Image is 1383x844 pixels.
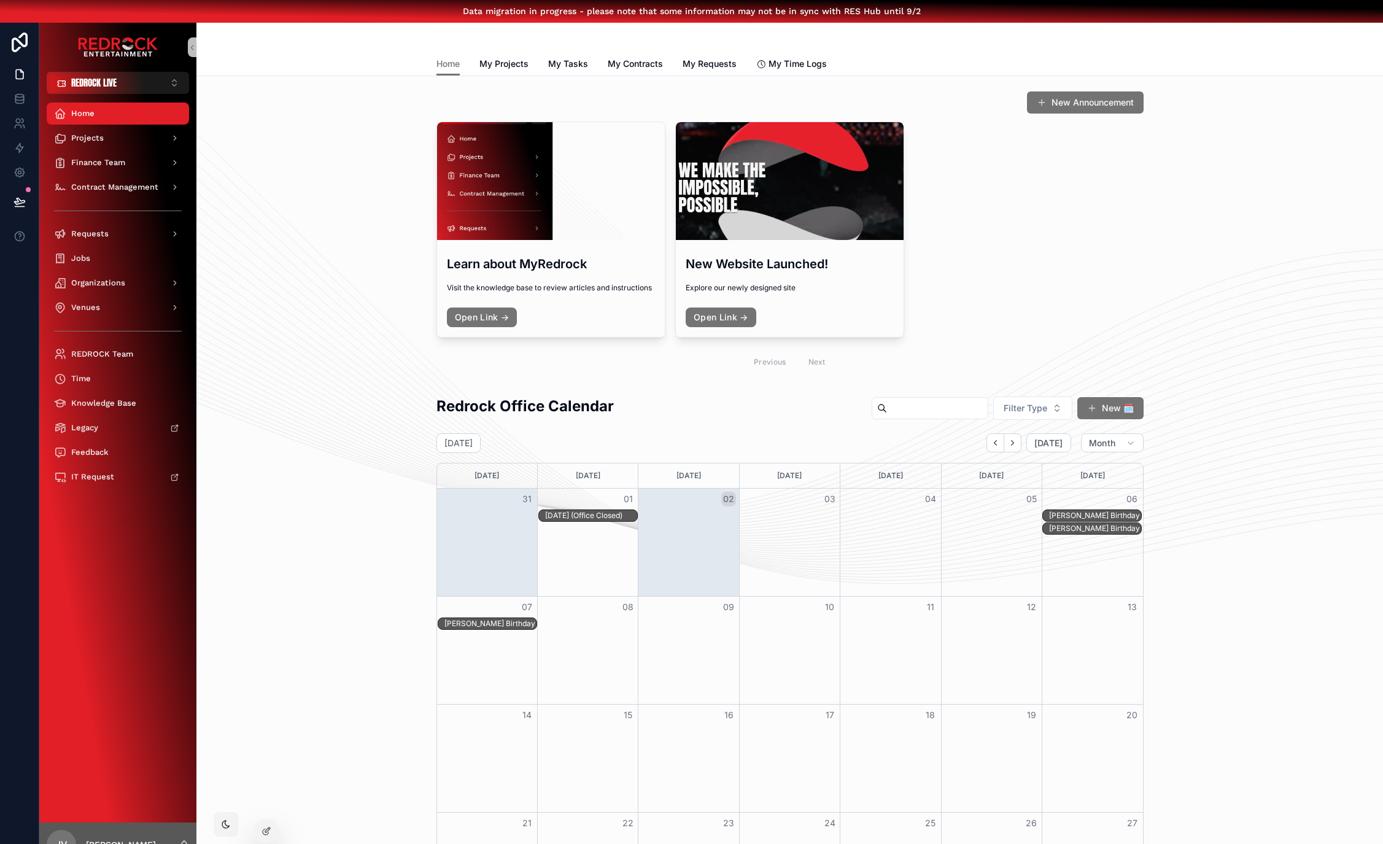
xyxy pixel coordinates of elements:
[1049,524,1141,533] div: [PERSON_NAME] Birthday
[47,343,189,365] a: REDROCK Team
[71,158,125,168] span: Finance Team
[47,247,189,269] a: Jobs
[721,816,736,830] button: 23
[1125,492,1139,506] button: 06
[1024,492,1039,506] button: 05
[923,708,938,722] button: 18
[437,122,665,240] div: Screenshot-2025-08-19-at-2.09.49-PM.png
[1049,510,1141,521] div: Ford Englerth Birthday
[1024,708,1039,722] button: 19
[823,600,837,614] button: 10
[842,463,939,488] div: [DATE]
[479,53,529,77] a: My Projects
[548,58,588,70] span: My Tasks
[47,368,189,390] a: Time
[47,72,189,94] button: Select Button
[47,272,189,294] a: Organizations
[47,176,189,198] a: Contract Management
[1044,463,1141,488] div: [DATE]
[71,278,125,288] span: Organizations
[71,447,109,457] span: Feedback
[823,816,837,830] button: 24
[1024,816,1039,830] button: 26
[675,122,904,338] a: New Website Launched!Explore our newly designed siteOpen Link →
[47,441,189,463] a: Feedback
[540,463,636,488] div: [DATE]
[993,397,1072,420] button: Select Button
[683,58,737,70] span: My Requests
[621,600,635,614] button: 08
[1049,511,1141,521] div: [PERSON_NAME] Birthday
[721,492,736,506] button: 02
[742,463,838,488] div: [DATE]
[1125,816,1139,830] button: 27
[436,122,665,338] a: Learn about MyRedrockVisit the knowledge base to review articles and instructionsOpen Link →
[545,511,637,521] div: [DATE] (Office Closed)
[520,708,535,722] button: 14
[1077,397,1144,419] button: New 🗓️
[1027,91,1144,114] button: New Announcement
[436,53,460,76] a: Home
[686,283,894,293] span: Explore our newly designed site
[447,308,517,327] a: Open Link →
[436,396,614,416] h2: Redrock Office Calendar
[640,463,737,488] div: [DATE]
[621,492,635,506] button: 01
[545,510,637,521] div: Labor Day (Office Closed)
[47,296,189,319] a: Venues
[520,600,535,614] button: 07
[47,466,189,488] a: IT Request
[47,223,189,245] a: Requests
[71,303,100,312] span: Venues
[47,152,189,174] a: Finance Team
[71,472,114,482] span: IT Request
[436,58,460,70] span: Home
[1024,600,1039,614] button: 12
[71,254,90,263] span: Jobs
[444,618,537,629] div: Kelsey Schulte-Graham Birthday
[1125,708,1139,722] button: 20
[608,58,663,70] span: My Contracts
[769,58,827,70] span: My Time Logs
[71,423,98,433] span: Legacy
[447,283,655,293] span: Visit the knowledge base to review articles and instructions
[923,600,938,614] button: 11
[943,463,1040,488] div: [DATE]
[520,816,535,830] button: 21
[1081,433,1144,453] button: Month
[39,94,196,504] div: scrollable content
[1125,600,1139,614] button: 13
[1004,402,1047,414] span: Filter Type
[686,255,894,273] h3: New Website Launched!
[608,53,663,77] a: My Contracts
[71,374,91,384] span: Time
[71,133,104,143] span: Projects
[444,437,473,449] h2: [DATE]
[47,392,189,414] a: Knowledge Base
[683,53,737,77] a: My Requests
[1034,438,1063,449] span: [DATE]
[676,122,904,240] div: Screenshot-2025-08-19-at-10.28.09-AM.png
[548,53,588,77] a: My Tasks
[1089,438,1116,449] span: Month
[721,600,736,614] button: 09
[986,433,1004,452] button: Back
[923,492,938,506] button: 04
[1026,433,1071,453] button: [DATE]
[47,417,189,439] a: Legacy
[756,53,827,77] a: My Time Logs
[47,103,189,125] a: Home
[47,127,189,149] a: Projects
[71,109,95,118] span: Home
[520,492,535,506] button: 31
[71,398,136,408] span: Knowledge Base
[71,349,133,359] span: REDROCK Team
[721,708,736,722] button: 16
[1004,433,1021,452] button: Next
[447,255,655,273] h3: Learn about MyRedrock
[923,816,938,830] button: 25
[823,708,837,722] button: 17
[621,816,635,830] button: 22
